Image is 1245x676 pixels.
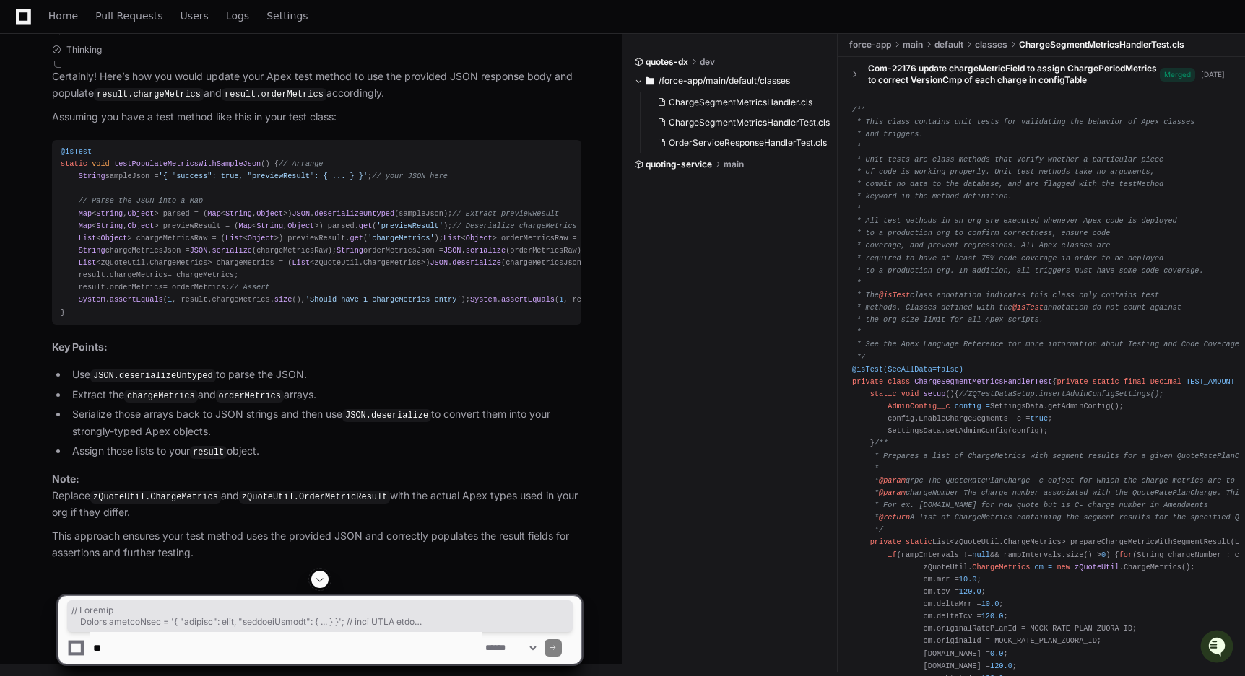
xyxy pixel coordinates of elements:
[110,295,163,304] span: assertEquals
[975,39,1007,51] span: classes
[52,109,581,126] p: Assuming you have a test method like this in your test class:
[181,12,209,20] span: Users
[914,377,1052,385] span: ChargeSegmentMetricsHandlerTest
[102,151,175,162] a: Powered byPylon
[287,221,314,230] span: Object
[225,234,243,242] span: List
[868,63,1160,86] div: Com-22176 update chargeMetricField to assign ChargePeriodMetrics to correct VersionCmp of each ch...
[1048,562,1052,571] span: =
[68,406,581,439] li: Serialize those arrays back to JSON strings and then use to convert them into your strongly-typed...
[52,25,69,36] span: now
[972,550,990,558] span: null
[1124,377,1146,385] span: final
[955,402,981,411] span: config
[559,295,563,304] span: 1
[1186,377,1235,385] span: TEST_AMOUNT
[501,295,555,304] span: assertEquals
[314,209,394,218] span: deserializeUntyped
[901,389,919,398] span: void
[1101,550,1106,558] span: 0
[986,402,990,411] span: =
[470,295,497,304] span: System
[190,446,227,459] code: result
[852,364,963,373] span: @isTest(SeeAllData=false)
[95,12,162,20] span: Pull Requests
[90,369,216,382] code: JSON.deserializeUntyped
[14,107,40,133] img: 1756235613930-3d25f9e4-fa56-45dd-b3ad-e072dfbd1548
[879,488,906,496] span: @param
[256,209,283,218] span: Object
[48,12,78,20] span: Home
[1012,303,1044,312] span: @isTest
[1160,67,1195,81] span: Merged
[443,246,461,255] span: JSON
[127,209,154,218] span: Object
[100,234,127,242] span: Object
[852,105,1244,361] span: /** * This class contains unit tests for validating the behavior of Apex classes * and triggers. ...
[14,58,263,81] div: Welcome
[110,283,163,291] span: orderMetrics
[430,258,448,267] span: JSON
[368,234,434,242] span: 'chargeMetrics'
[68,387,581,404] li: Extract the and arrays.
[66,44,102,56] span: Thinking
[972,562,1030,571] span: ChargeMetrics
[49,122,183,133] div: We're available if you need us!
[79,295,105,304] span: System
[669,97,812,108] span: ChargeSegmentMetricsHandler.cls
[279,159,324,168] span: // Arrange
[959,389,1163,398] span: //ZQTestDataSetup.insertAdminConfigSettings();
[61,146,573,319] div: ( ) { sampleJson = ; < , > parsed = ( < , >) . (sampleJson); < , > previewResult = ( < , >) parse...
[68,443,581,460] li: Assign those lists to your object.
[651,133,830,153] button: OrderServiceResponseHandlerTest.cls
[79,209,92,218] span: Map
[870,537,901,546] span: private
[159,172,368,180] span: '{ "success": true, "previewResult": { ... } }'
[1201,69,1225,79] div: [DATE]
[96,221,123,230] span: String
[92,159,110,168] span: void
[879,513,910,522] span: @return
[669,117,830,128] span: ChargeSegmentMetricsHandlerTest.cls
[1093,377,1119,385] span: static
[292,258,310,267] span: List
[350,234,363,242] span: get
[1075,562,1119,571] span: zQuoteUtil
[226,12,249,20] span: Logs
[292,209,310,218] span: JSON
[879,290,910,299] span: @isTest
[1030,414,1048,423] span: true
[1035,562,1044,571] span: cm
[79,196,204,205] span: // Parse the JSON into a Map
[79,221,92,230] span: Map
[114,159,261,168] span: testPopulateMetricsWithSampleJson
[342,409,431,422] code: JSON.deserialize
[337,246,363,255] span: String
[1119,550,1132,558] span: for
[945,389,954,398] span: ()
[646,159,712,170] span: quoting-service
[1019,39,1184,51] span: ChargeSegmentMetricsHandlerTest.cls
[79,172,105,180] span: String
[934,39,963,51] span: default
[452,221,750,230] span: // Deserialize chargeMetrics and orderMetrics into their Apex types
[452,209,559,218] span: // Extract previewResult
[68,366,581,384] li: Use to parse the JSON.
[903,39,923,51] span: main
[168,295,172,304] span: 1
[372,172,448,180] span: // your JSON here
[96,209,123,218] span: String
[238,221,251,230] span: Map
[906,537,932,546] span: static
[870,389,897,398] span: static
[222,88,326,101] code: result.orderMetrics
[52,69,581,102] p: Certainly! Here’s how you would update your Apex test method to use the provided JSON response bo...
[52,471,581,521] p: Replace and with the actual Apex types used in your org if they differ.
[305,295,461,304] span: 'Should have 1 chargeMetrics entry'
[246,112,263,129] button: Start new chat
[849,39,891,51] span: force-app
[669,137,827,149] span: OrderServiceResponseHandlerTest.cls
[207,209,220,218] span: Map
[71,605,568,628] span: // Loremip Dolors ametcoNsec = '{ "adipisc": elit, "seddoeiUsmodt": { ... } }'; // inci UTLA etdo...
